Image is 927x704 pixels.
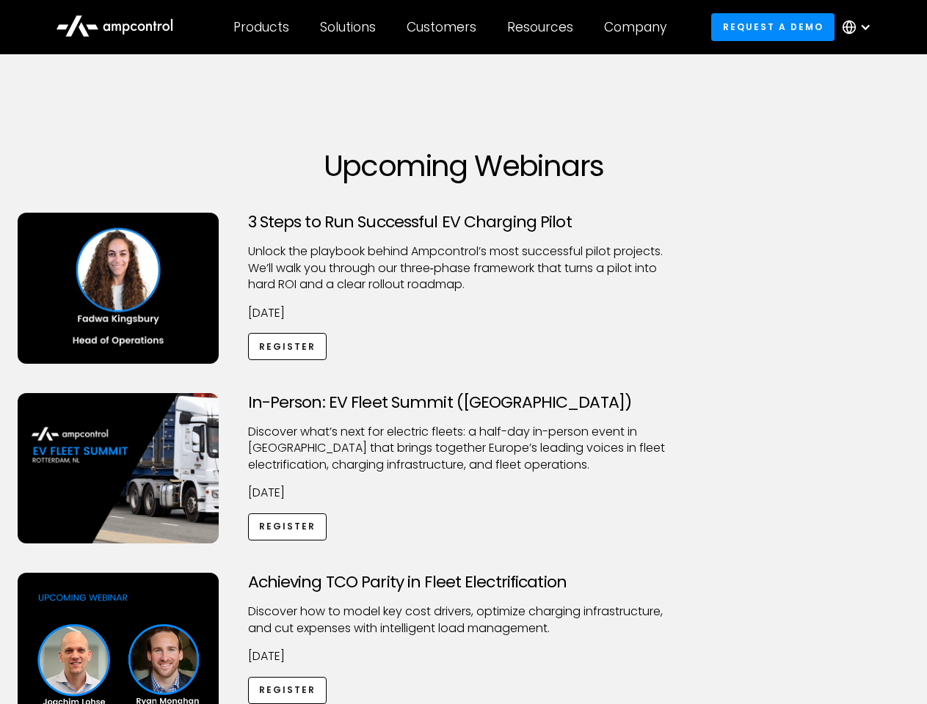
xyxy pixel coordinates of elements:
h1: Upcoming Webinars [18,148,910,183]
a: Register [248,677,327,704]
div: Solutions [320,19,376,35]
div: Customers [407,19,476,35]
p: Unlock the playbook behind Ampcontrol’s most successful pilot projects. We’ll walk you through ou... [248,243,680,293]
div: Company [604,19,666,35]
div: Products [233,19,289,35]
h3: 3 Steps to Run Successful EV Charging Pilot [248,213,680,232]
div: Resources [507,19,573,35]
a: Register [248,333,327,360]
a: Register [248,513,327,540]
h3: Achieving TCO Parity in Fleet Electrification [248,573,680,592]
p: Discover how to model key cost drivers, optimize charging infrastructure, and cut expenses with i... [248,604,680,637]
p: [DATE] [248,648,680,664]
a: Request a demo [711,13,835,40]
h3: In-Person: EV Fleet Summit ([GEOGRAPHIC_DATA]) [248,393,680,412]
p: [DATE] [248,305,680,321]
p: [DATE] [248,485,680,501]
p: ​Discover what’s next for electric fleets: a half-day in-person event in [GEOGRAPHIC_DATA] that b... [248,424,680,473]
